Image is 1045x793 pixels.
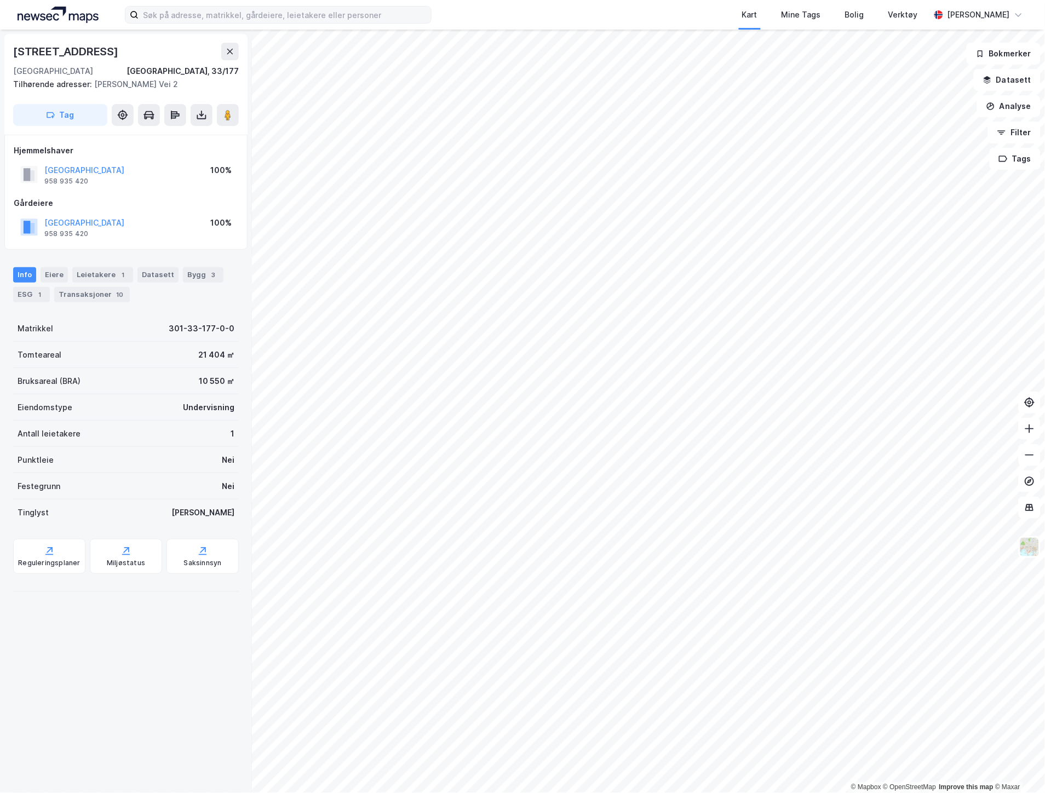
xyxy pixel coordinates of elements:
div: 10 550 ㎡ [199,375,234,388]
div: [STREET_ADDRESS] [13,43,120,60]
button: Tags [990,148,1041,170]
div: [PERSON_NAME] [948,8,1010,21]
div: 10 [114,289,125,300]
div: Bruksareal (BRA) [18,375,81,388]
div: [PERSON_NAME] [171,506,234,519]
a: Mapbox [851,784,881,791]
div: Eiere [41,267,68,283]
button: Analyse [977,95,1041,117]
div: Matrikkel [18,322,53,335]
div: Miljøstatus [107,559,145,567]
button: Filter [988,122,1041,143]
div: 301-33-177-0-0 [169,322,234,335]
div: [GEOGRAPHIC_DATA], 33/177 [127,65,239,78]
div: Punktleie [18,453,54,467]
img: Z [1019,537,1040,558]
div: Undervisning [183,401,234,414]
div: Bygg [183,267,223,283]
div: Bolig [845,8,864,21]
div: Kontrollprogram for chat [990,740,1045,793]
div: Saksinnsyn [184,559,222,567]
div: 1 [35,289,45,300]
div: ESG [13,287,50,302]
div: 958 935 420 [44,177,88,186]
button: Bokmerker [967,43,1041,65]
input: Søk på adresse, matrikkel, gårdeiere, leietakere eller personer [139,7,431,23]
div: Festegrunn [18,480,60,493]
div: 100% [210,216,232,229]
div: [PERSON_NAME] Vei 2 [13,78,230,91]
div: Nei [222,480,234,493]
div: Nei [222,453,234,467]
div: Reguleringsplaner [18,559,80,567]
div: 3 [208,269,219,280]
a: OpenStreetMap [883,784,937,791]
div: 1 [118,269,129,280]
div: Antall leietakere [18,427,81,440]
div: 100% [210,164,232,177]
img: logo.a4113a55bc3d86da70a041830d287a7e.svg [18,7,99,23]
div: 958 935 420 [44,229,88,238]
button: Datasett [974,69,1041,91]
span: Tilhørende adresser: [13,79,94,89]
a: Improve this map [939,784,994,791]
iframe: Chat Widget [990,740,1045,793]
div: Mine Tags [782,8,821,21]
div: Eiendomstype [18,401,72,414]
div: Transaksjoner [54,287,130,302]
div: Info [13,267,36,283]
div: Leietakere [72,267,133,283]
button: Tag [13,104,107,126]
div: Verktøy [888,8,918,21]
div: [GEOGRAPHIC_DATA] [13,65,93,78]
div: Gårdeiere [14,197,238,210]
div: 21 404 ㎡ [198,348,234,361]
div: Datasett [137,267,179,283]
div: Kart [742,8,757,21]
div: Tinglyst [18,506,49,519]
div: Hjemmelshaver [14,144,238,157]
div: 1 [231,427,234,440]
div: Tomteareal [18,348,61,361]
